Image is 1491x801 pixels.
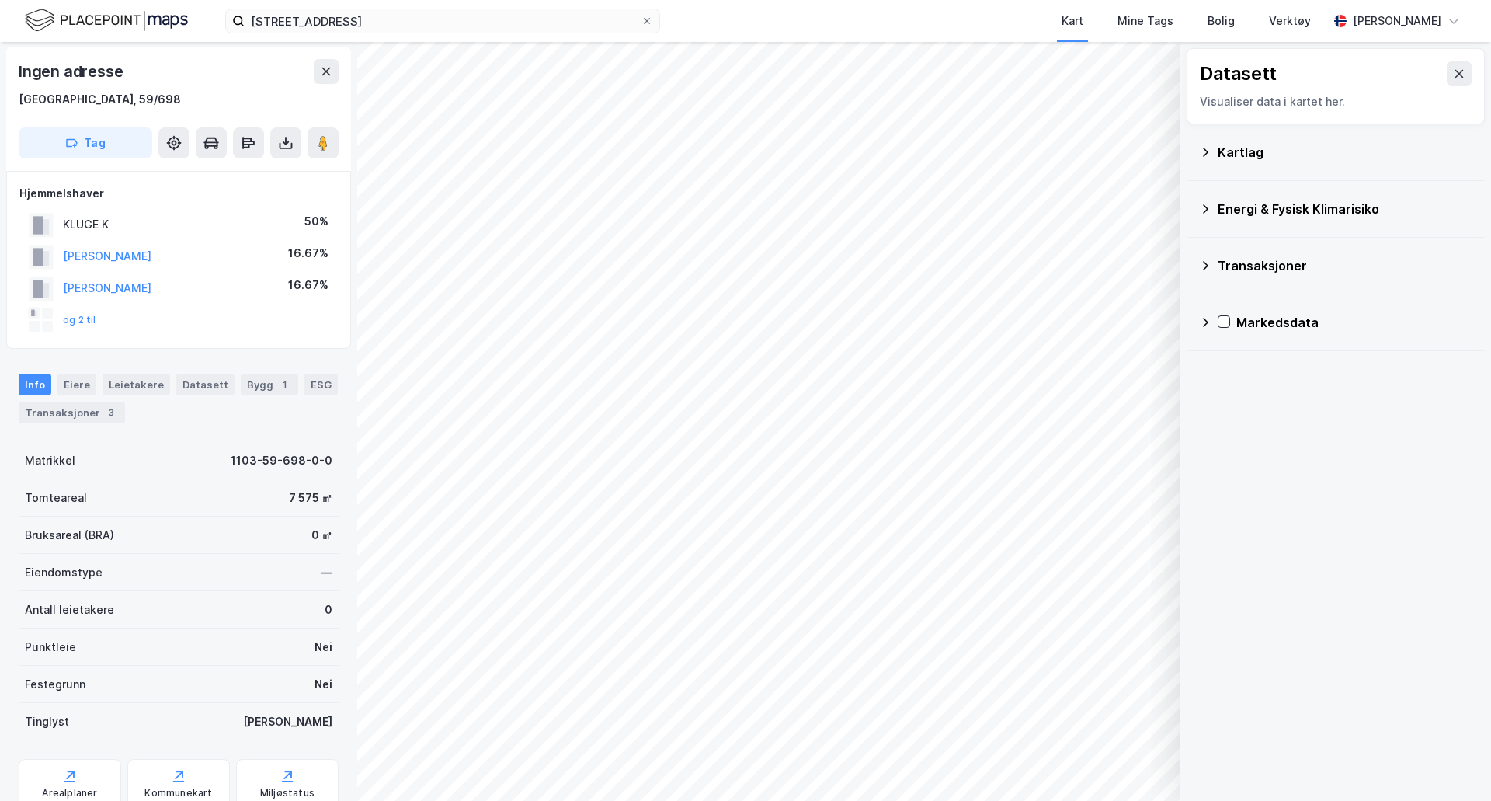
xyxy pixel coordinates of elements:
div: Datasett [176,374,235,395]
div: 1 [276,377,292,392]
div: 16.67% [288,244,328,263]
div: [PERSON_NAME] [243,712,332,731]
div: Kommunekart [144,787,212,799]
div: Punktleie [25,638,76,656]
div: Markedsdata [1236,313,1472,332]
input: Søk på adresse, matrikkel, gårdeiere, leietakere eller personer [245,9,641,33]
div: Nei [315,638,332,656]
div: Info [19,374,51,395]
div: Kart [1062,12,1083,30]
div: KLUGE K [63,215,109,234]
div: Datasett [1200,61,1277,86]
div: 50% [304,212,328,231]
button: Tag [19,127,152,158]
div: 1103-59-698-0-0 [231,451,332,470]
div: [PERSON_NAME] [1353,12,1441,30]
div: Energi & Fysisk Klimarisiko [1218,200,1472,218]
div: 16.67% [288,276,328,294]
div: Tinglyst [25,712,69,731]
div: Kontrollprogram for chat [1413,726,1491,801]
div: 7 575 ㎡ [289,489,332,507]
div: ESG [304,374,338,395]
div: Visualiser data i kartet her. [1200,92,1472,111]
div: Nei [315,675,332,694]
img: logo.f888ab2527a4732fd821a326f86c7f29.svg [25,7,188,34]
div: Eiere [57,374,96,395]
iframe: Chat Widget [1413,726,1491,801]
div: Leietakere [103,374,170,395]
div: Matrikkel [25,451,75,470]
div: Verktøy [1269,12,1311,30]
div: 3 [103,405,119,420]
div: Bruksareal (BRA) [25,526,114,545]
div: 0 [325,601,332,619]
div: Tomteareal [25,489,87,507]
div: Transaksjoner [1218,256,1472,275]
div: Hjemmelshaver [19,184,338,203]
div: Ingen adresse [19,59,126,84]
div: 0 ㎡ [311,526,332,545]
div: Miljøstatus [260,787,315,799]
div: Antall leietakere [25,601,114,619]
div: [GEOGRAPHIC_DATA], 59/698 [19,90,181,109]
div: Festegrunn [25,675,85,694]
div: Arealplaner [42,787,97,799]
div: Bygg [241,374,298,395]
div: Kartlag [1218,143,1472,162]
div: — [321,563,332,582]
div: Transaksjoner [19,402,125,423]
div: Bolig [1208,12,1235,30]
div: Mine Tags [1117,12,1173,30]
div: Eiendomstype [25,563,103,582]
